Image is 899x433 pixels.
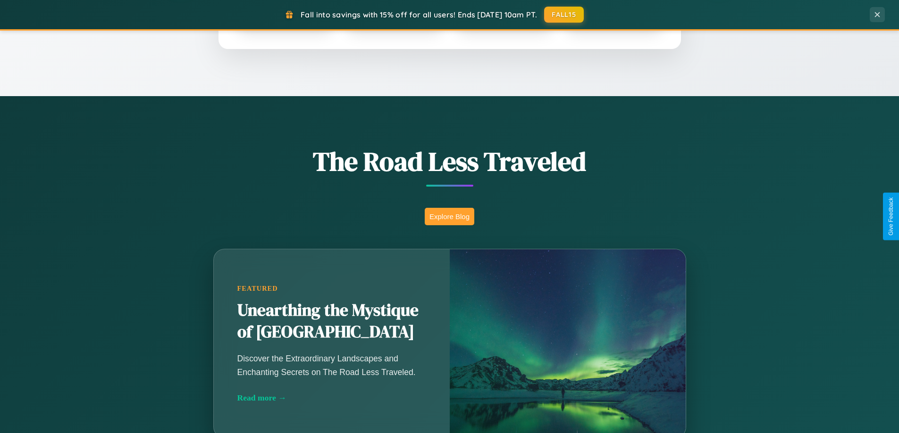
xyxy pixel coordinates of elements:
div: Featured [237,285,426,293]
div: Read more → [237,393,426,403]
span: Fall into savings with 15% off for all users! Ends [DATE] 10am PT. [301,10,537,19]
div: Give Feedback [888,197,894,236]
h2: Unearthing the Mystique of [GEOGRAPHIC_DATA] [237,300,426,343]
h1: The Road Less Traveled [167,143,733,180]
p: Discover the Extraordinary Landscapes and Enchanting Secrets on The Road Less Traveled. [237,352,426,378]
button: Explore Blog [425,208,474,225]
button: FALL15 [544,7,584,23]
